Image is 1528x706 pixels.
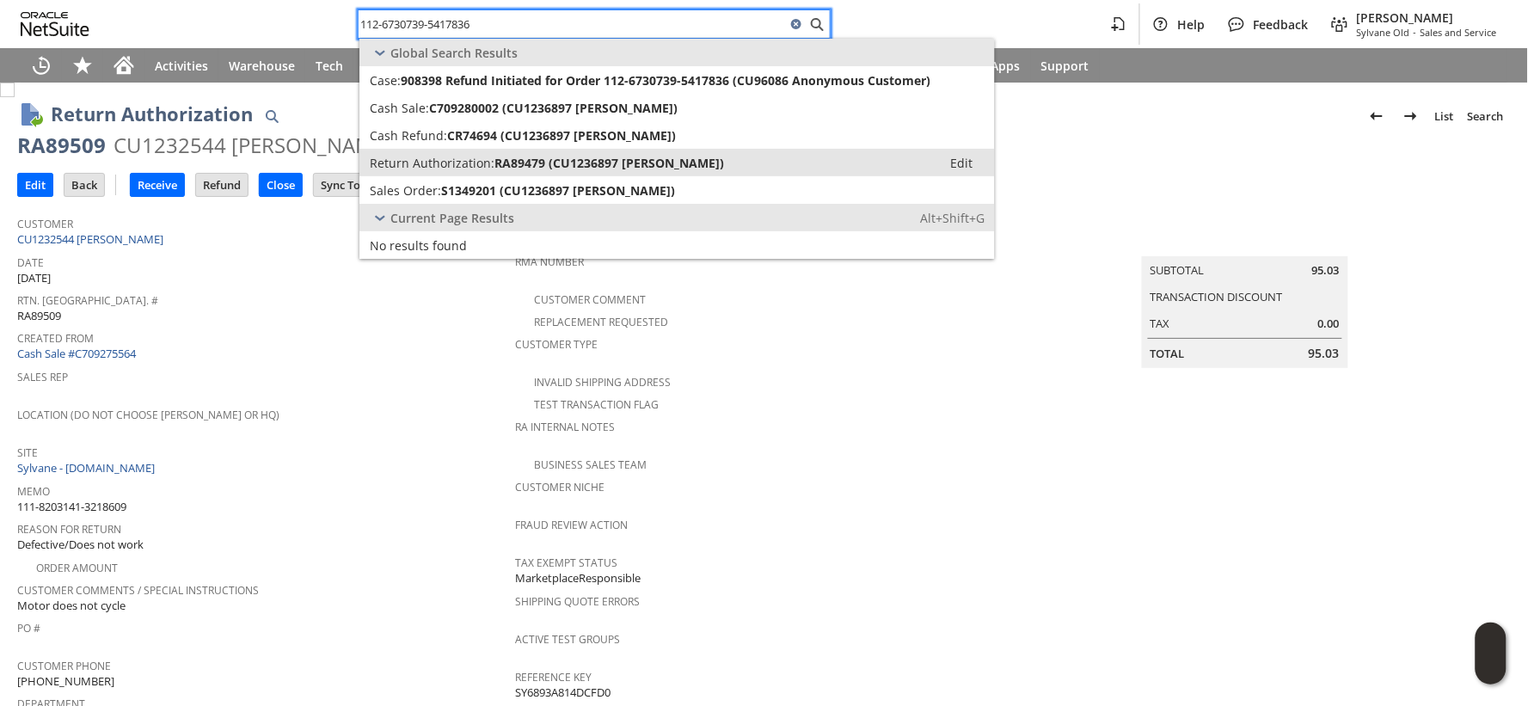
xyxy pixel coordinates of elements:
a: Shipping Quote Errors [515,594,640,609]
a: Reference Key [515,670,592,685]
span: Feedback [1254,16,1309,33]
img: Quick Find [261,106,282,126]
a: Search [1461,102,1511,130]
a: Home [103,48,144,83]
span: [PHONE_NUMBER] [17,673,114,690]
a: Active Test Groups [515,632,620,647]
a: Tax Exempt Status [515,556,617,570]
span: Cash Refund: [370,127,447,144]
span: 908398 Refund Initiated for Order 112-6730739-5417836 (CU96086 Anonymous Customer) [401,72,930,89]
span: Help [1178,16,1206,33]
span: 111-8203141-3218609 [17,499,126,515]
a: Recent Records [21,48,62,83]
a: Business Sales Team [534,457,647,472]
a: Date [17,255,44,270]
a: Customer Type [515,337,598,352]
a: Transaction Discount [1151,289,1283,304]
a: Sales Order:S1349201 (CU1236897 [PERSON_NAME])Edit: [359,176,995,204]
span: 95.03 [1309,345,1340,362]
span: CR74694 (CU1236897 [PERSON_NAME]) [447,127,676,144]
span: Motor does not cycle [17,598,126,614]
a: Test Transaction Flag [534,397,659,412]
span: Tech [316,58,343,74]
input: Close [260,174,302,196]
span: - [1414,26,1417,39]
svg: Search [807,14,827,34]
svg: Home [114,55,134,76]
a: Customer Niche [515,480,604,494]
svg: logo [21,12,89,36]
a: Support [1031,48,1100,83]
a: Total [1151,346,1185,361]
a: Tax [1151,316,1170,331]
input: Search [359,14,786,34]
a: Fraud Review Action [515,518,628,532]
div: RA89509 [17,132,106,159]
a: PO # [17,621,40,635]
a: No results found [359,231,995,259]
input: Refund [196,174,248,196]
span: Activities [155,58,208,74]
span: Defective/Does not work [17,537,144,553]
a: Rtn. [GEOGRAPHIC_DATA]. # [17,293,158,308]
div: CU1232544 [PERSON_NAME] [114,132,392,159]
input: Receive [131,174,184,196]
span: Alt+Shift+G [920,210,985,226]
span: Current Page Results [390,210,514,226]
a: Tech [305,48,353,83]
a: Leads [353,48,408,83]
a: Customer Phone [17,659,111,673]
a: Site [17,445,38,460]
a: RA Internal Notes [515,420,615,434]
svg: Recent Records [31,55,52,76]
caption: Summary [1142,229,1348,256]
a: Cash Sale #C709275564 [17,346,136,361]
a: Order Amount [36,561,118,575]
span: RA89509 [17,308,61,324]
a: Activities [144,48,218,83]
img: Next [1401,106,1421,126]
a: Location (Do Not Choose [PERSON_NAME] or HQ) [17,408,279,422]
a: Case:908398 Refund Initiated for Order 112-6730739-5417836 (CU96086 Anonymous Customer)Edit: [359,66,995,94]
a: Created From [17,331,94,346]
a: Edit: [931,152,991,173]
span: Sales and Service [1421,26,1497,39]
span: Sales Order: [370,182,441,199]
span: 95.03 [1312,262,1340,279]
a: Warehouse [218,48,305,83]
span: S1349201 (CU1236897 [PERSON_NAME]) [441,182,675,199]
span: Oracle Guided Learning Widget. To move around, please hold and drag [1476,654,1507,685]
span: C709280002 (CU1236897 [PERSON_NAME]) [429,100,678,116]
a: Memo [17,484,50,499]
a: Cash Sale:C709280002 (CU1236897 [PERSON_NAME])Edit: [359,94,995,121]
span: SY6893A814DCFD0 [515,685,611,701]
span: Case: [370,72,401,89]
a: Subtotal [1151,262,1205,278]
a: Sylvane - [DOMAIN_NAME] [17,460,159,476]
a: CU1232544 [PERSON_NAME] [17,231,168,247]
span: Sylvane Old [1357,26,1410,39]
span: Warehouse [229,58,295,74]
a: List [1428,102,1461,130]
span: Global Search Results [390,45,518,61]
a: Customer Comment [534,292,646,307]
span: [PERSON_NAME] [1357,9,1497,26]
a: Customer Comments / Special Instructions [17,583,259,598]
a: Customer [17,217,73,231]
input: Back [64,174,104,196]
span: No results found [370,237,467,254]
span: RA89479 (CU1236897 [PERSON_NAME]) [494,155,724,171]
div: Shortcuts [62,48,103,83]
span: Cash Sale: [370,100,429,116]
a: Cash Refund:CR74694 (CU1236897 [PERSON_NAME])Edit: [359,121,995,149]
a: Reason For Return [17,522,121,537]
input: Edit [18,174,52,196]
a: Sales Rep [17,370,68,384]
img: Previous [1366,106,1387,126]
span: Return Authorization: [370,155,494,171]
a: Return Authorization:RA89479 (CU1236897 [PERSON_NAME])Edit: [359,149,995,176]
span: Support [1041,58,1089,74]
a: Replacement Requested [534,315,668,329]
iframe: Click here to launch Oracle Guided Learning Help Panel [1476,623,1507,685]
span: 0.00 [1318,316,1340,332]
